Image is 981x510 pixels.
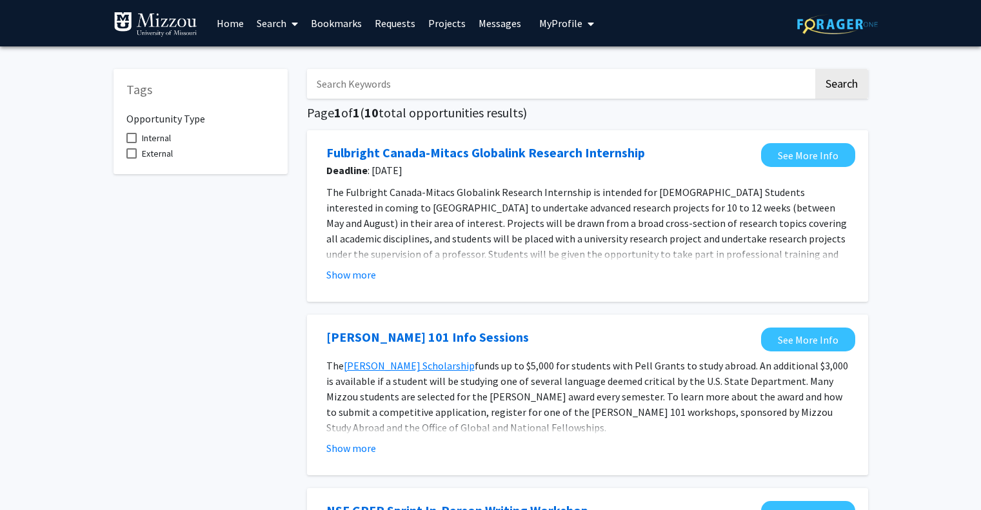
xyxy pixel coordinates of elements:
a: Opens in a new tab [326,328,529,347]
a: Opens in a new tab [761,143,855,167]
span: 1 [334,104,341,121]
span: External [142,146,173,161]
span: : [DATE] [326,162,755,178]
span: 10 [364,104,379,121]
a: Requests [368,1,422,46]
img: University of Missouri Logo [114,12,197,37]
b: Deadline [326,164,368,177]
span: My Profile [539,17,582,30]
button: Show more [326,440,376,456]
button: Show more [326,267,376,282]
a: Projects [422,1,472,46]
a: Messages [472,1,528,46]
span: The Fulbright Canada-Mitacs Globalink Research Internship is intended for [DEMOGRAPHIC_DATA] Stud... [326,186,847,276]
button: Search [815,69,868,99]
a: Opens in a new tab [761,328,855,351]
span: Internal [142,130,171,146]
a: [PERSON_NAME] Scholarship [344,359,475,372]
span: 1 [353,104,360,121]
h5: Tags [126,82,275,97]
span: funds up to $5,000 for students with Pell Grants to study abroad. An additional $3,000 is availab... [326,359,848,434]
iframe: Chat [10,452,55,500]
h6: Opportunity Type [126,103,275,125]
h5: Page of ( total opportunities results) [307,105,868,121]
a: Home [210,1,250,46]
input: Search Keywords [307,69,813,99]
a: Opens in a new tab [326,143,645,162]
a: Search [250,1,304,46]
img: ForagerOne Logo [797,14,878,34]
a: Bookmarks [304,1,368,46]
span: The [326,359,344,372]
